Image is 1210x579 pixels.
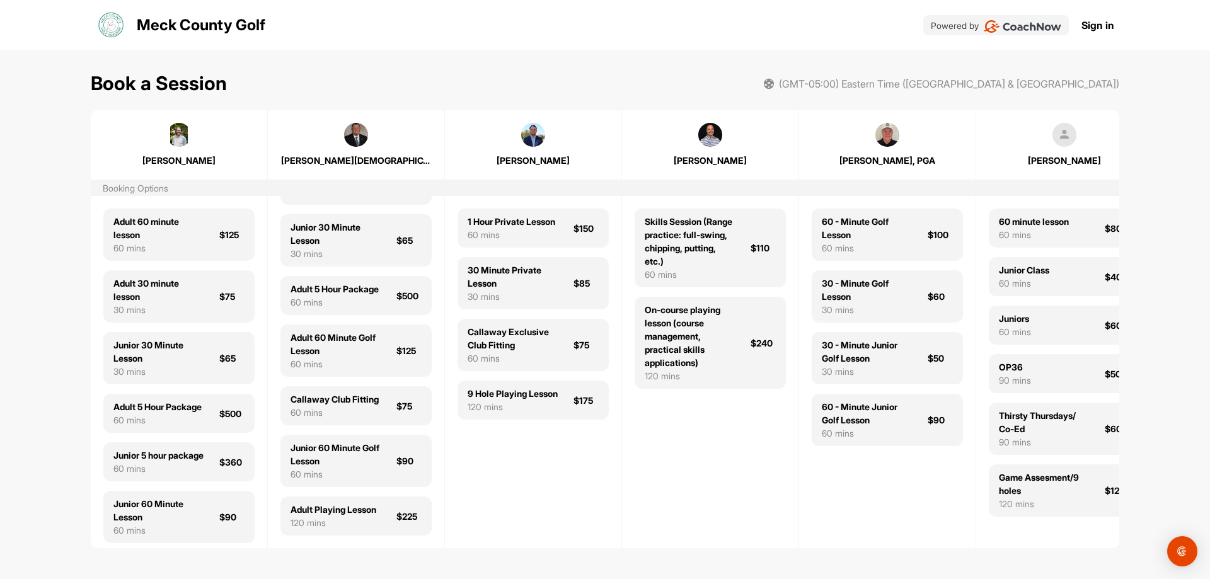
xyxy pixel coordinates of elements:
[928,352,953,365] div: $50
[396,289,422,302] div: $500
[219,456,245,469] div: $360
[635,154,785,167] div: [PERSON_NAME]
[999,312,1031,325] div: Juniors
[645,215,735,268] div: Skills Session (Range practice: full-swing, chipping, putting, etc.)
[989,154,1139,167] div: [PERSON_NAME]
[928,228,953,241] div: $100
[219,352,245,365] div: $65
[468,228,555,241] div: 60 mins
[291,357,381,370] div: 60 mins
[573,277,599,290] div: $85
[167,123,191,147] img: square_29e09460c2532e4988273bfcbdb7e236.jpg
[396,510,422,523] div: $225
[113,400,202,413] div: Adult 5 Hour Package
[291,393,379,406] div: Callaway Club Fitting
[928,413,953,427] div: $90
[822,365,913,378] div: 30 mins
[113,303,204,316] div: 30 mins
[928,290,953,303] div: $60
[573,338,599,352] div: $75
[999,228,1069,241] div: 60 mins
[645,369,735,382] div: 120 mins
[999,435,1090,449] div: 90 mins
[291,247,381,260] div: 30 mins
[822,303,913,316] div: 30 mins
[113,413,202,427] div: 60 mins
[113,241,204,255] div: 60 mins
[113,449,204,462] div: Junior 5 hour package
[822,215,913,241] div: 60 - Minute Golf Lesson
[291,331,381,357] div: Adult 60 Minute Golf Lesson
[91,69,227,98] h1: Book a Session
[468,290,558,303] div: 30 mins
[291,441,381,467] div: Junior 60 Minute Golf Lesson
[219,510,245,524] div: $90
[931,19,979,32] p: Powered by
[103,181,168,195] div: Booking Options
[468,215,555,228] div: 1 Hour Private Lesson
[291,221,381,247] div: Junior 30 Minute Lesson
[96,10,127,40] img: logo
[291,467,381,481] div: 60 mins
[698,123,722,147] img: square_f2a1511b8fed603321472b69dd7d370b.jpg
[137,14,265,37] p: Meck County Golf
[1105,270,1130,284] div: $40
[113,462,204,475] div: 60 mins
[113,497,204,524] div: Junior 60 Minute Lesson
[396,344,422,357] div: $125
[999,374,1031,387] div: 90 mins
[458,154,608,167] div: [PERSON_NAME]
[822,400,913,427] div: 60 - Minute Junior Golf Lesson
[291,295,379,309] div: 60 mins
[1167,536,1197,566] div: Open Intercom Messenger
[1081,18,1114,33] a: Sign in
[1105,222,1130,235] div: $80
[291,503,376,516] div: Adult Playing Lesson
[291,406,379,419] div: 60 mins
[344,123,368,147] img: square_aa159f7e4bb146cb278356b85c699fcb.jpg
[751,241,776,255] div: $110
[999,277,1049,290] div: 60 mins
[113,365,204,378] div: 30 mins
[104,154,254,167] div: [PERSON_NAME]
[468,325,558,352] div: Callaway Exclusive Club Fitting
[812,154,962,167] div: [PERSON_NAME], PGA
[822,427,913,440] div: 60 mins
[1105,319,1130,332] div: $60
[999,215,1069,228] div: 60 minute lesson
[468,387,558,400] div: 9 Hole Playing Lesson
[999,360,1031,374] div: OP36
[113,215,204,241] div: Adult 60 minute lesson
[468,400,558,413] div: 120 mins
[999,325,1031,338] div: 60 mins
[396,454,422,467] div: $90
[396,234,422,247] div: $65
[1105,367,1130,381] div: $50
[822,277,913,303] div: 30 - Minute Golf Lesson
[751,336,776,350] div: $240
[822,241,913,255] div: 60 mins
[219,228,245,241] div: $125
[1052,123,1076,147] img: square_default-ef6cabf814de5a2bf16c804365e32c732080f9872bdf737d349900a9daf73cf9.png
[113,277,204,303] div: Adult 30 minute lesson
[645,303,735,369] div: On-course playing lesson (course management, practical skills applications)
[1105,484,1130,497] div: $120
[113,338,204,365] div: Junior 30 Minute Lesson
[573,222,599,235] div: $150
[984,20,1061,33] img: CoachNow
[875,123,899,147] img: square_68597e2ca94eae6e0acad86b17dd7929.jpg
[999,409,1090,435] div: Thirsty Thursdays/ Co-Ed
[396,399,422,413] div: $75
[822,338,913,365] div: 30 - Minute Junior Golf Lesson
[999,263,1049,277] div: Junior Class
[219,407,245,420] div: $500
[281,154,431,167] div: [PERSON_NAME][DEMOGRAPHIC_DATA]
[1105,422,1130,435] div: $60
[291,516,376,529] div: 120 mins
[779,76,1119,91] span: (GMT-05:00) Eastern Time ([GEOGRAPHIC_DATA] & [GEOGRAPHIC_DATA])
[468,263,558,290] div: 30 Minute Private Lesson
[573,394,599,407] div: $175
[113,524,204,537] div: 60 mins
[468,352,558,365] div: 60 mins
[999,471,1090,497] div: Game Assesment/9 holes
